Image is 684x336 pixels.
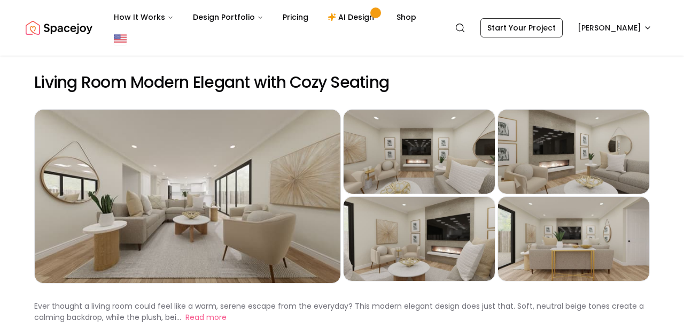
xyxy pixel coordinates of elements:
nav: Main [105,6,425,28]
button: [PERSON_NAME] [571,18,658,37]
img: Spacejoy Logo [26,17,92,39]
a: Start Your Project [480,18,563,37]
h2: Living Room Modern Elegant with Cozy Seating [34,73,650,92]
img: United States [114,32,127,45]
button: How It Works [105,6,182,28]
a: Spacejoy [26,17,92,39]
p: Ever thought a living room could feel like a warm, serene escape from the everyday? This modern e... [34,301,644,323]
a: Pricing [274,6,317,28]
a: AI Design [319,6,386,28]
button: Read more [185,312,227,323]
button: Design Portfolio [184,6,272,28]
a: Shop [388,6,425,28]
